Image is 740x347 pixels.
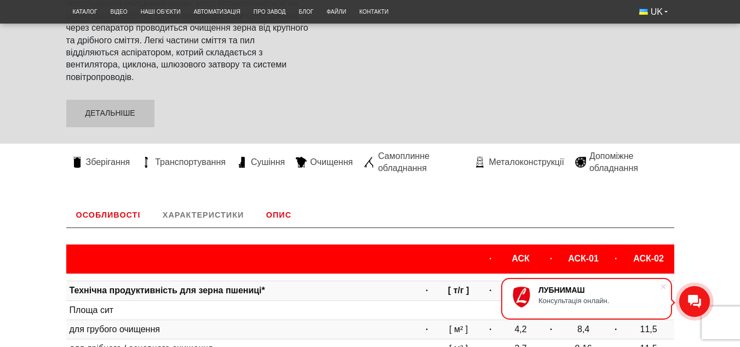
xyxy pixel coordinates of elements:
a: Контакти [353,3,395,21]
span: Очищення [310,156,353,168]
td: 11,5 [623,320,674,339]
a: Опис [256,203,301,227]
span: Зберігання [86,156,130,168]
a: Блог [292,3,320,21]
a: Особливості [66,203,151,227]
strong: · [615,325,617,334]
a: Детальніше [66,100,154,127]
img: Українська [639,9,648,15]
b: Технічна продуктивність для зерна пшениці* [70,286,265,295]
a: Сушіння [231,156,290,168]
span: Самоплинне обладнання [378,150,463,175]
strong: · [550,325,552,334]
span: Сушіння [251,156,285,168]
a: Наші об’єкти [134,3,187,21]
a: Відео [104,3,134,21]
b: АСК-02 [633,254,664,263]
div: Консультація онлайн. [538,297,660,305]
strong: · [426,325,428,334]
strong: · [550,254,552,263]
td: [ м² ] [434,320,483,339]
td: для грубого очищення [66,320,420,339]
a: Автоматизація [187,3,247,21]
a: Металоконструкції [469,156,569,168]
td: 4,2 [498,320,544,339]
strong: · [489,286,491,295]
span: Металоконструкції [489,156,564,168]
a: Характеристики [153,203,254,227]
a: Про завод [247,3,292,21]
strong: · [615,254,617,263]
b: АСК-01 [568,254,599,263]
a: Каталог [66,3,104,21]
a: Транспортування [135,156,231,168]
a: Зберігання [66,156,136,168]
span: Транспортування [155,156,226,168]
span: Допоміжне обладнання [589,150,669,175]
a: Файли [320,3,353,21]
div: ЛУБНИМАШ [538,286,660,294]
b: АСК [512,254,529,263]
td: Площа сит [66,300,674,320]
td: 8,4 [559,320,609,339]
button: UK [633,3,674,21]
strong: · [489,325,491,334]
a: Допоміжне обладнання [570,150,674,175]
b: [ т/г ] [448,286,469,295]
a: Самоплинне обладнання [358,150,469,175]
strong: · [489,254,491,263]
strong: · [426,286,428,295]
span: UK [651,6,663,18]
a: Очищення [290,156,358,168]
